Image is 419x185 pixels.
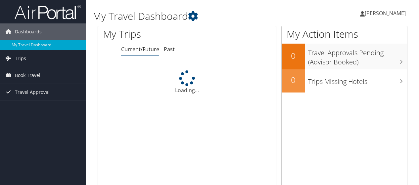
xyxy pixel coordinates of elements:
[15,67,40,84] span: Book Travel
[15,50,26,67] span: Trips
[121,46,159,53] a: Current/Future
[365,10,406,17] span: [PERSON_NAME]
[282,50,305,61] h2: 0
[15,23,42,40] span: Dashboards
[93,9,306,23] h1: My Travel Dashboard
[282,44,407,69] a: 0Travel Approvals Pending (Advisor Booked)
[15,4,81,20] img: airportal-logo.png
[282,74,305,86] h2: 0
[308,45,407,67] h3: Travel Approvals Pending (Advisor Booked)
[282,69,407,92] a: 0Trips Missing Hotels
[15,84,50,100] span: Travel Approval
[164,46,175,53] a: Past
[308,74,407,86] h3: Trips Missing Hotels
[360,3,412,23] a: [PERSON_NAME]
[98,70,276,94] div: Loading...
[103,27,197,41] h1: My Trips
[282,27,407,41] h1: My Action Items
